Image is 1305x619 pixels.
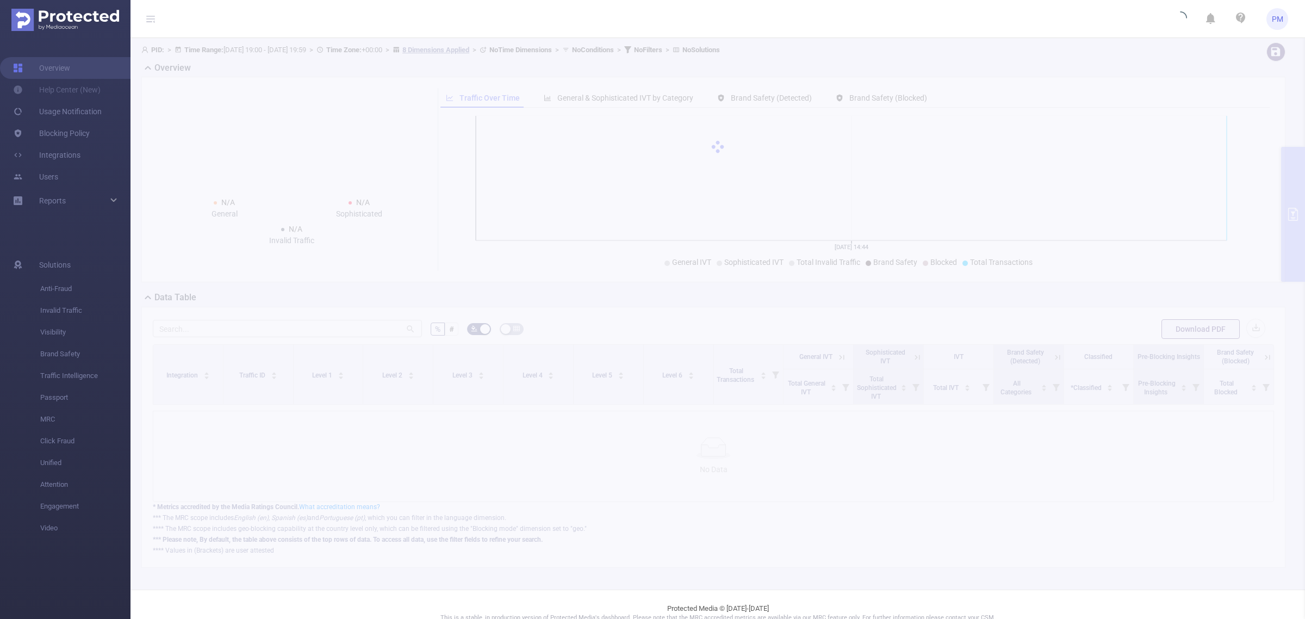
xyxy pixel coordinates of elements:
[1174,11,1187,27] i: icon: loading
[39,254,71,276] span: Solutions
[40,343,130,365] span: Brand Safety
[40,517,130,539] span: Video
[40,387,130,408] span: Passport
[1272,8,1283,30] span: PM
[40,452,130,474] span: Unified
[11,9,119,31] img: Protected Media
[13,166,58,188] a: Users
[40,321,130,343] span: Visibility
[40,474,130,496] span: Attention
[13,101,102,122] a: Usage Notification
[13,144,80,166] a: Integrations
[40,300,130,321] span: Invalid Traffic
[40,430,130,452] span: Click Fraud
[13,57,70,79] a: Overview
[40,278,130,300] span: Anti-Fraud
[39,196,66,205] span: Reports
[39,190,66,212] a: Reports
[40,496,130,517] span: Engagement
[40,365,130,387] span: Traffic Intelligence
[13,122,90,144] a: Blocking Policy
[40,408,130,430] span: MRC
